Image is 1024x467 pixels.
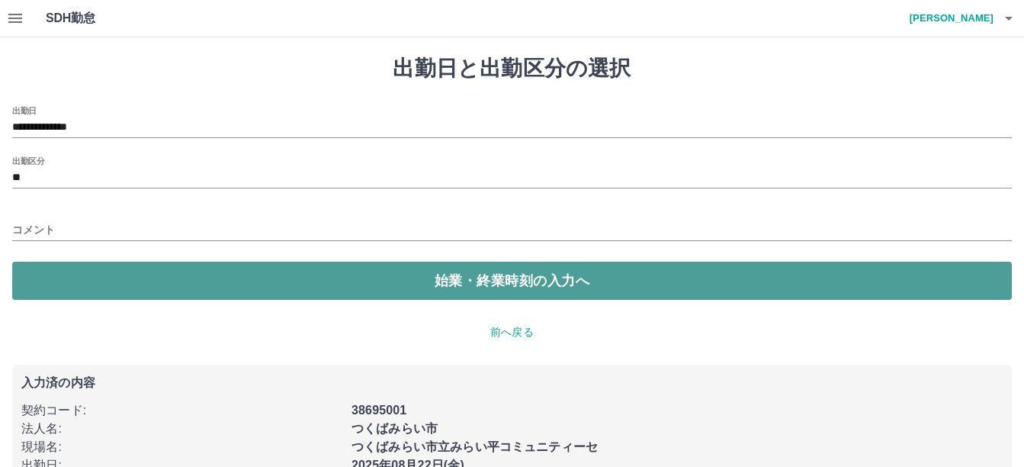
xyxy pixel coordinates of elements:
b: 38695001 [351,404,406,417]
p: 現場名 : [21,438,342,456]
label: 出勤日 [12,105,37,116]
p: 入力済の内容 [21,377,1003,389]
button: 始業・終業時刻の入力へ [12,262,1012,300]
p: 前へ戻る [12,324,1012,340]
b: つくばみらい市 [351,422,438,435]
p: 契約コード : [21,401,342,420]
p: 法人名 : [21,420,342,438]
h1: 出勤日と出勤区分の選択 [12,56,1012,82]
b: つくばみらい市立みらい平コミュニティーセ [351,440,598,453]
label: 出勤区分 [12,155,44,166]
